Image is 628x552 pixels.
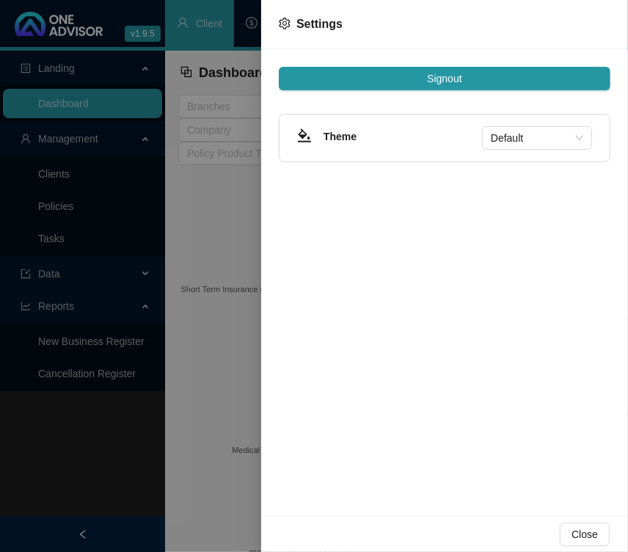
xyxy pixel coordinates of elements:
span: bg-colors [297,128,312,143]
button: Close [560,523,610,546]
h4: Theme [324,128,482,145]
span: Close [572,526,598,542]
span: Settings [296,18,343,30]
span: Signout [427,70,461,87]
span: setting [279,18,291,29]
button: Signout [279,67,610,90]
span: Default [491,127,583,149]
